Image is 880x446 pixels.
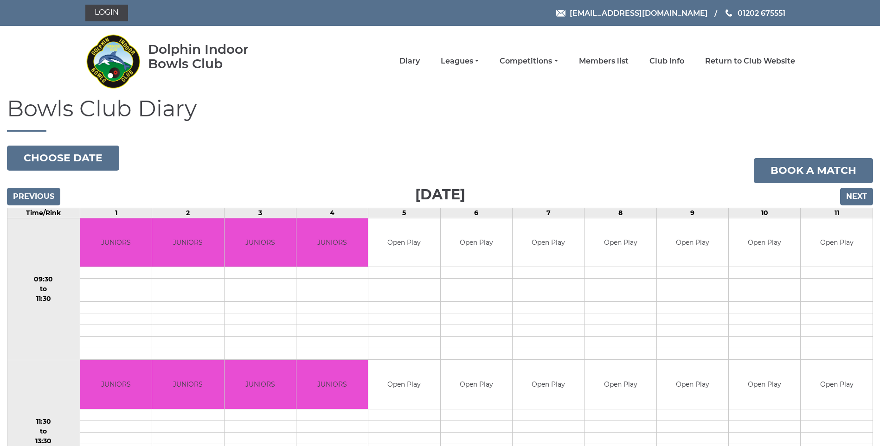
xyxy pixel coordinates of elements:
[705,56,795,66] a: Return to Club Website
[801,208,873,218] td: 11
[724,7,785,19] a: Phone us 01202 675551
[368,360,440,409] td: Open Play
[85,29,141,94] img: Dolphin Indoor Bowls Club
[729,360,800,409] td: Open Play
[500,56,558,66] a: Competitions
[85,5,128,21] a: Login
[152,218,224,267] td: JUNIORS
[152,360,224,409] td: JUNIORS
[579,56,629,66] a: Members list
[440,208,512,218] td: 6
[441,56,479,66] a: Leagues
[801,360,873,409] td: Open Play
[657,218,728,267] td: Open Play
[726,9,732,17] img: Phone us
[7,96,873,132] h1: Bowls Club Diary
[148,42,278,71] div: Dolphin Indoor Bowls Club
[754,158,873,183] a: Book a match
[7,218,80,360] td: 09:30 to 11:30
[225,360,296,409] td: JUNIORS
[657,360,728,409] td: Open Play
[585,360,656,409] td: Open Play
[441,218,512,267] td: Open Play
[296,360,368,409] td: JUNIORS
[513,208,585,218] td: 7
[556,7,708,19] a: Email [EMAIL_ADDRESS][DOMAIN_NAME]
[296,208,368,218] td: 4
[7,146,119,171] button: Choose date
[801,218,873,267] td: Open Play
[224,208,296,218] td: 3
[152,208,224,218] td: 2
[80,218,152,267] td: JUNIORS
[225,218,296,267] td: JUNIORS
[729,218,800,267] td: Open Play
[840,188,873,205] input: Next
[649,56,684,66] a: Club Info
[7,188,60,205] input: Previous
[738,8,785,17] span: 01202 675551
[585,218,656,267] td: Open Play
[656,208,728,218] td: 9
[368,218,440,267] td: Open Play
[513,360,584,409] td: Open Play
[7,208,80,218] td: Time/Rink
[80,360,152,409] td: JUNIORS
[80,208,152,218] td: 1
[570,8,708,17] span: [EMAIL_ADDRESS][DOMAIN_NAME]
[441,360,512,409] td: Open Play
[556,10,565,17] img: Email
[399,56,420,66] a: Diary
[368,208,440,218] td: 5
[296,218,368,267] td: JUNIORS
[585,208,656,218] td: 8
[729,208,801,218] td: 10
[513,218,584,267] td: Open Play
